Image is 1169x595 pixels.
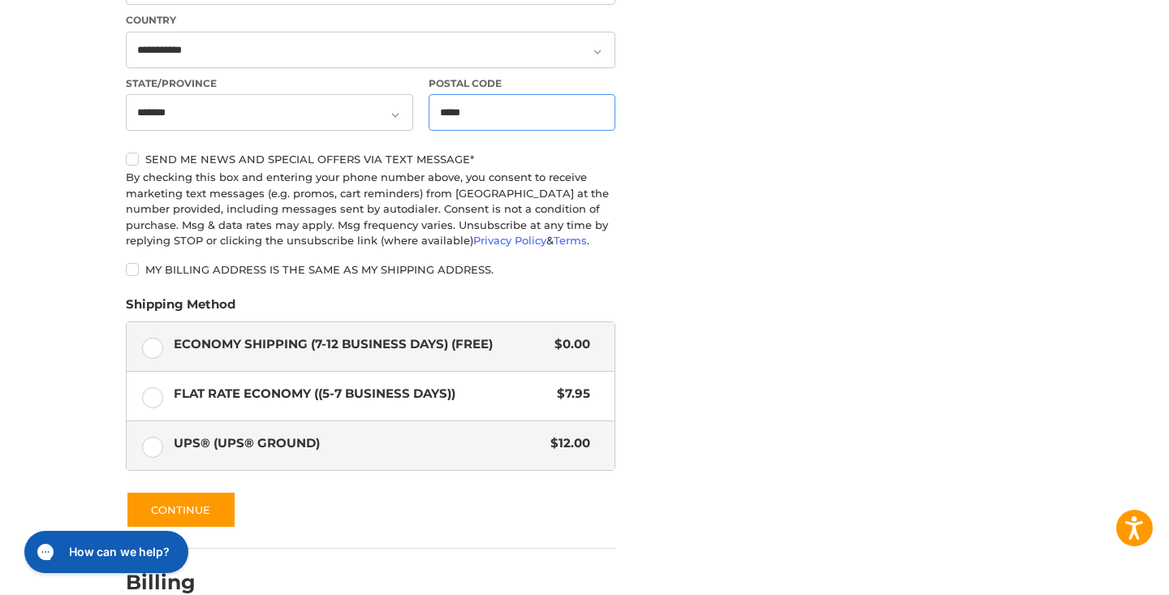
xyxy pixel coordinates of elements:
[126,76,413,91] label: State/Province
[174,434,543,453] span: UPS® (UPS® Ground)
[547,335,591,354] span: $0.00
[126,153,615,166] label: Send me news and special offers via text message*
[543,434,591,453] span: $12.00
[174,385,550,403] span: Flat Rate Economy ((5-7 Business Days))
[16,525,193,579] iframe: Gorgias live chat messenger
[126,295,235,321] legend: Shipping Method
[174,335,547,354] span: Economy Shipping (7-12 Business Days) (Free)
[550,385,591,403] span: $7.95
[554,234,587,247] a: Terms
[126,13,615,28] label: Country
[126,170,615,249] div: By checking this box and entering your phone number above, you consent to receive marketing text ...
[126,263,615,276] label: My billing address is the same as my shipping address.
[429,76,615,91] label: Postal Code
[126,570,221,595] h2: Billing
[473,234,546,247] a: Privacy Policy
[126,491,236,528] button: Continue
